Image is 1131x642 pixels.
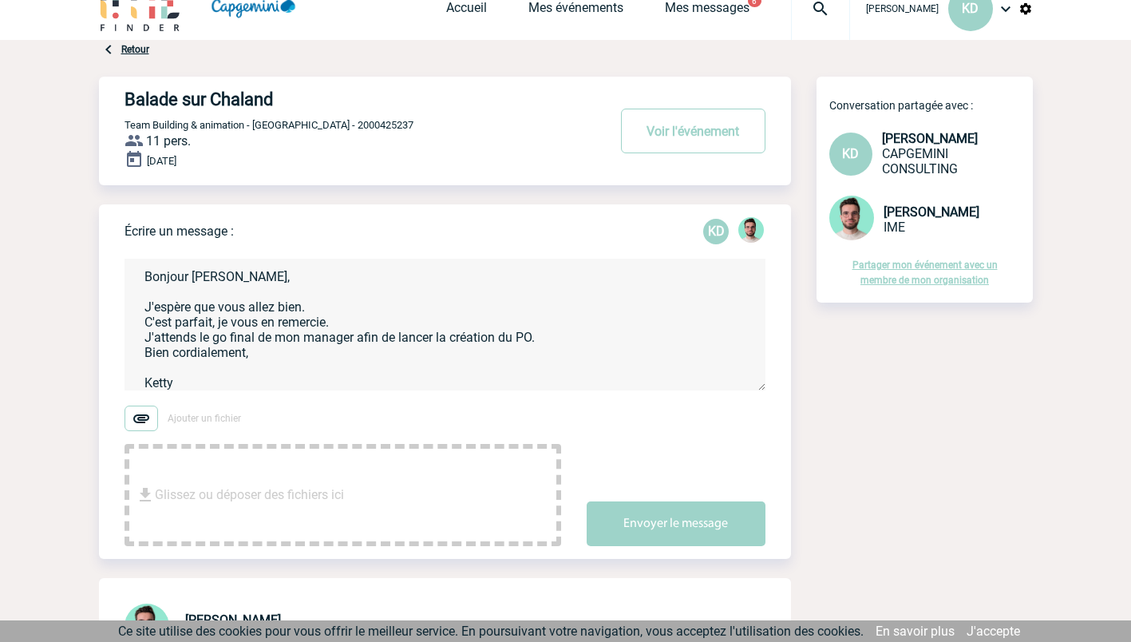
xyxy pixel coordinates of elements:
[866,3,939,14] span: [PERSON_NAME]
[852,260,998,286] a: Partager mon événement avec un membre de mon organisation
[125,89,560,109] h4: Balade sur Chaland
[587,501,765,546] button: Envoyer le message
[146,133,191,149] span: 11 pers.
[884,204,979,220] span: [PERSON_NAME]
[829,196,874,240] img: 121547-2.png
[147,155,176,167] span: [DATE]
[703,219,729,244] p: KD
[136,485,155,505] img: file_download.svg
[738,217,764,246] div: Benjamin ROLAND
[882,131,978,146] span: [PERSON_NAME]
[876,624,955,639] a: En savoir plus
[125,224,234,239] p: Écrire un message :
[738,217,764,243] img: 121547-2.png
[967,624,1020,639] a: J'accepte
[829,99,1033,112] p: Conversation partagée avec :
[703,219,729,244] div: Ketty DANICAN
[962,1,979,16] span: KD
[155,455,344,535] span: Glissez ou déposer des fichiers ici
[168,413,241,424] span: Ajouter un fichier
[621,109,765,153] button: Voir l'événement
[118,624,864,639] span: Ce site utilise des cookies pour vous offrir le meilleur service. En poursuivant votre navigation...
[882,146,958,176] span: CAPGEMINI CONSULTING
[121,44,149,55] a: Retour
[185,612,281,628] span: [PERSON_NAME]
[125,119,413,131] span: Team Building & animation - [GEOGRAPHIC_DATA] - 2000425237
[884,220,905,235] span: IME
[842,146,859,161] span: KD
